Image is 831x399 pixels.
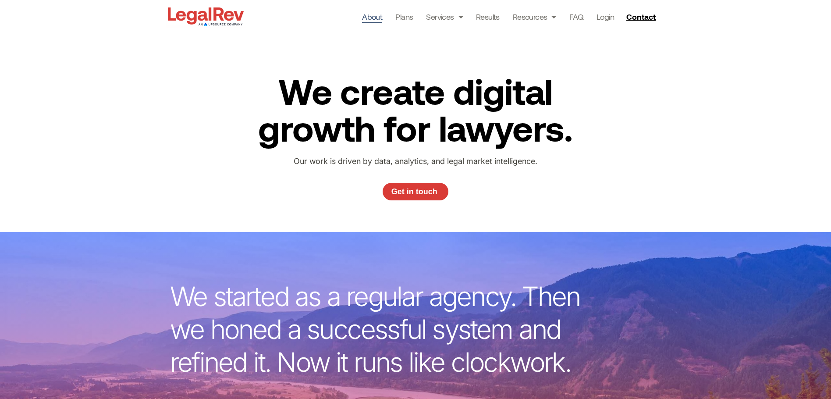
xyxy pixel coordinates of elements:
[476,11,500,23] a: Results
[170,280,595,379] p: We started as a regular agency. Then we honed a successful system and refined it. Now it runs lik...
[626,13,656,21] span: Contact
[270,155,560,168] p: Our work is driven by data, analytics, and legal market intelligence.
[362,11,614,23] nav: Menu
[383,183,448,200] a: Get in touch
[623,10,661,24] a: Contact
[391,188,437,196] span: Get in touch
[395,11,413,23] a: Plans
[569,11,583,23] a: FAQ
[362,11,382,23] a: About
[426,11,463,23] a: Services
[513,11,556,23] a: Resources
[597,11,614,23] a: Login
[241,72,590,146] h2: We create digital growth for lawyers.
